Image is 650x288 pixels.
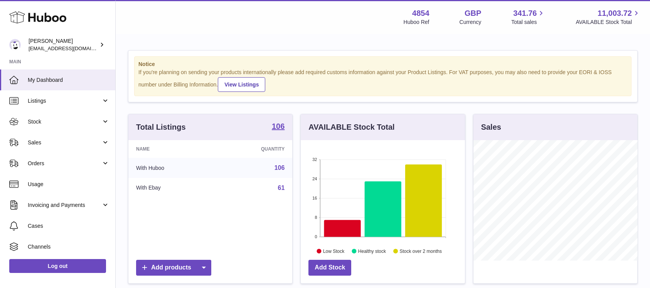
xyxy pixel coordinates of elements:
img: jimleo21@yahoo.gr [9,39,21,51]
span: Channels [28,243,109,251]
span: Invoicing and Payments [28,202,101,209]
h3: Total Listings [136,122,186,132]
a: Add Stock [308,260,351,276]
h3: Sales [481,122,501,132]
a: Log out [9,259,106,273]
h3: AVAILABLE Stock Total [308,122,394,132]
div: Huboo Ref [404,19,429,26]
span: Stock [28,118,101,125]
span: 341.76 [513,8,537,19]
div: Currency [460,19,482,26]
strong: GBP [465,8,481,19]
text: 32 [313,157,317,162]
td: With Ebay [128,178,215,198]
td: With Huboo [128,158,215,178]
span: My Dashboard [28,76,109,84]
text: 16 [313,196,317,200]
a: View Listings [218,77,265,92]
a: 106 [272,122,285,132]
text: 0 [315,234,317,239]
a: 106 [274,164,285,171]
a: 11,003.72 AVAILABLE Stock Total [576,8,641,26]
div: [PERSON_NAME] [29,37,98,52]
th: Name [128,140,215,158]
text: 24 [313,176,317,181]
text: Low Stock [323,248,345,254]
span: AVAILABLE Stock Total [576,19,641,26]
a: 61 [278,185,285,191]
span: Total sales [511,19,546,26]
span: [EMAIL_ADDRESS][DOMAIN_NAME] [29,45,113,51]
th: Quantity [215,140,292,158]
strong: 4854 [412,8,429,19]
span: Cases [28,222,109,230]
strong: 106 [272,122,285,130]
span: Usage [28,181,109,188]
text: Stock over 2 months [400,248,442,254]
text: Healthy stock [358,248,386,254]
strong: Notice [138,61,627,68]
span: Sales [28,139,101,146]
text: 8 [315,215,317,220]
a: 341.76 Total sales [511,8,546,26]
span: 11,003.72 [598,8,632,19]
a: Add products [136,260,211,276]
span: Listings [28,97,101,105]
span: Orders [28,160,101,167]
div: If you're planning on sending your products internationally please add required customs informati... [138,69,627,92]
